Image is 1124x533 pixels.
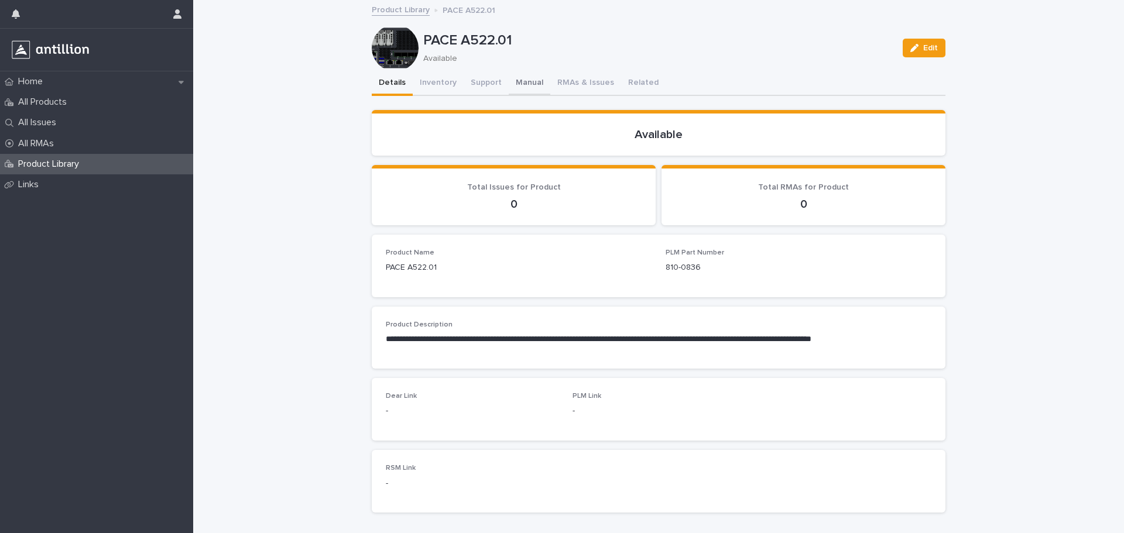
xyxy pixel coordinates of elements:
p: All RMAs [13,138,63,149]
button: Support [464,71,509,96]
p: PACE A522.01 [386,262,652,274]
span: Edit [923,44,938,52]
button: RMAs & Issues [550,71,621,96]
p: Home [13,76,52,87]
p: All Products [13,97,76,108]
p: 810-0836 [666,262,931,274]
p: 0 [386,197,642,211]
p: 0 [676,197,931,211]
p: PACE A522.01 [443,3,495,16]
p: Product Library [13,159,88,170]
button: Inventory [413,71,464,96]
span: Dear Link [386,393,417,400]
span: Total Issues for Product [467,183,561,191]
a: Product Library [372,2,430,16]
button: Details [372,71,413,96]
span: Total RMAs for Product [758,183,849,191]
span: RSM Link [386,465,416,472]
img: r3a3Z93SSpeN6cOOTyqw [9,38,91,61]
span: PLM Part Number [666,249,724,256]
p: Available [386,128,931,142]
p: PACE A522.01 [423,32,893,49]
p: All Issues [13,117,66,128]
p: - [386,477,558,490]
button: Edit [903,39,945,57]
p: Links [13,179,48,190]
p: - [573,405,745,417]
span: Product Name [386,249,434,256]
span: Product Description [386,321,453,328]
span: PLM Link [573,393,601,400]
p: - [386,405,558,417]
button: Related [621,71,666,96]
p: Available [423,54,889,64]
button: Manual [509,71,550,96]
